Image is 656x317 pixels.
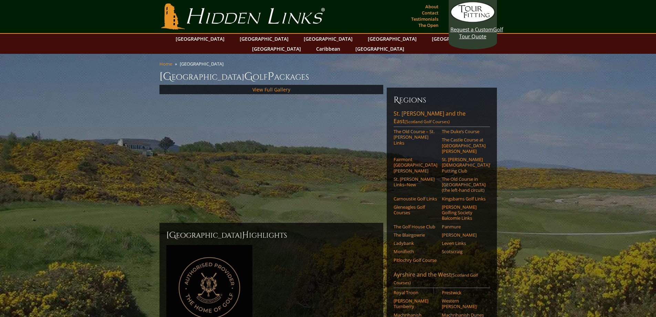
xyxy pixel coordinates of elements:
a: St. [PERSON_NAME] [DEMOGRAPHIC_DATA]’ Putting Club [442,157,486,174]
a: Contact [420,8,440,18]
a: Caribbean [313,44,344,54]
span: Request a Custom [450,26,493,33]
a: The Castle Course at [GEOGRAPHIC_DATA][PERSON_NAME] [442,137,486,154]
a: [PERSON_NAME] Turnberry [394,298,437,309]
a: The Golf House Club [394,224,437,229]
a: [GEOGRAPHIC_DATA] [428,34,484,44]
h2: [GEOGRAPHIC_DATA] ighlights [166,230,376,241]
a: [PERSON_NAME] Golfing Society Balcomie Links [442,204,486,221]
a: The Open [417,20,440,30]
a: [PERSON_NAME] [442,232,486,238]
a: Home [159,61,172,67]
h6: Regions [394,95,490,106]
a: Western [PERSON_NAME] [442,298,486,309]
a: St. [PERSON_NAME] Links–New [394,176,437,188]
a: [GEOGRAPHIC_DATA] [172,34,228,44]
a: The Blairgowrie [394,232,437,238]
a: [GEOGRAPHIC_DATA] [300,34,356,44]
a: Leven Links [442,240,486,246]
a: Gleneagles Golf Courses [394,204,437,216]
a: [GEOGRAPHIC_DATA] [249,44,304,54]
li: [GEOGRAPHIC_DATA] [180,61,226,67]
a: Ladybank [394,240,437,246]
span: P [268,70,274,83]
a: St. [PERSON_NAME] and the East(Scotland Golf Courses) [394,110,490,127]
span: H [242,230,249,241]
a: Royal Troon [394,290,437,295]
a: Fairmont [GEOGRAPHIC_DATA][PERSON_NAME] [394,157,437,174]
a: Prestwick [442,290,486,295]
a: The Duke’s Course [442,129,486,134]
span: (Scotland Golf Courses) [405,119,450,125]
a: [GEOGRAPHIC_DATA] [364,34,420,44]
a: Pitlochry Golf Course [394,257,437,263]
h1: [GEOGRAPHIC_DATA] olf ackages [159,70,497,83]
a: Testimonials [409,14,440,24]
a: Carnoustie Golf Links [394,196,437,201]
a: [GEOGRAPHIC_DATA] [352,44,408,54]
span: (Scotland Golf Courses) [394,272,478,286]
a: Monifieth [394,249,437,254]
a: About [424,2,440,11]
a: Kingsbarns Golf Links [442,196,486,201]
span: G [244,70,253,83]
a: View Full Gallery [252,86,290,93]
a: The Old Course in [GEOGRAPHIC_DATA] (the left-hand circuit) [442,176,486,193]
a: Ayrshire and the West(Scotland Golf Courses) [394,271,490,288]
a: Scotscraig [442,249,486,254]
a: Request a CustomGolf Tour Quote [450,2,495,40]
a: Panmure [442,224,486,229]
a: The Old Course – St. [PERSON_NAME] Links [394,129,437,146]
a: [GEOGRAPHIC_DATA] [236,34,292,44]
